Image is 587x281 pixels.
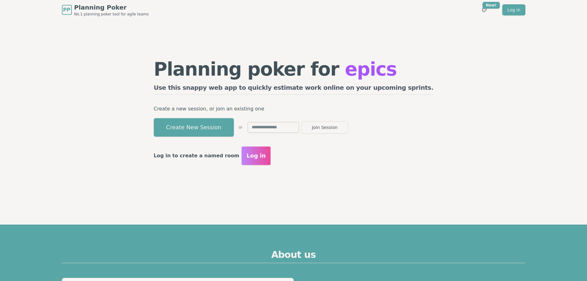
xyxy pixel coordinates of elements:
[154,60,434,78] h1: Planning poker for
[345,58,397,80] span: epics
[247,151,266,160] span: Log in
[74,3,149,12] span: Planning Poker
[154,105,434,113] p: Create a new session, or join an existing one
[62,3,149,17] a: PPPlanning PokerNo.1 planning poker tool for agile teams
[239,125,243,130] span: or
[154,151,239,160] p: Log in to create a named room
[154,83,434,95] h2: Use this snappy web app to quickly estimate work online on your upcoming sprints.
[479,4,490,15] button: New!
[242,147,271,165] button: Log in
[502,4,525,15] a: Log in
[302,121,348,134] button: Join Session
[74,12,149,17] span: No.1 planning poker tool for agile teams
[63,6,70,14] span: PP
[483,2,500,9] div: New!
[154,118,234,137] button: Create New Session
[62,249,525,263] h2: About us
